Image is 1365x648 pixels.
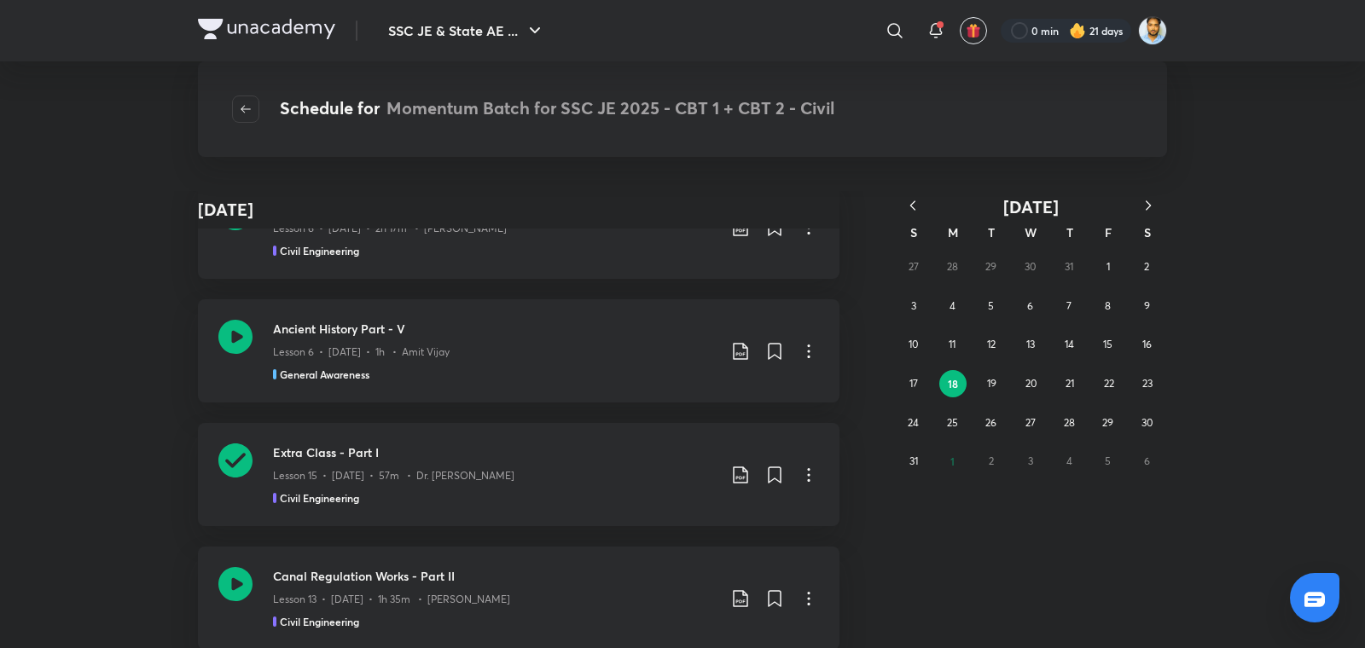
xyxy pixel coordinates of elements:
[198,19,335,43] a: Company Logo
[1105,299,1111,312] abbr: August 8, 2025
[1003,195,1059,218] span: [DATE]
[1025,377,1037,390] abbr: August 20, 2025
[938,331,966,358] button: August 11, 2025
[1027,299,1033,312] abbr: August 6, 2025
[979,370,1006,397] button: August 19, 2025
[987,338,996,350] abbr: August 12, 2025
[978,331,1005,358] button: August 12, 2025
[1144,299,1150,312] abbr: August 9, 2025
[1066,224,1073,240] abbr: Thursday
[1025,416,1036,429] abbr: August 27, 2025
[949,338,955,350] abbr: August 11, 2025
[948,224,958,240] abbr: Monday
[909,377,918,390] abbr: August 17, 2025
[910,224,917,240] abbr: Sunday
[1133,253,1160,281] button: August 2, 2025
[1133,331,1160,358] button: August 16, 2025
[1017,292,1044,320] button: August 6, 2025
[1017,331,1044,358] button: August 13, 2025
[988,224,995,240] abbr: Tuesday
[280,367,369,382] h5: General Awareness
[1141,416,1153,429] abbr: August 30, 2025
[1102,416,1113,429] abbr: August 29, 2025
[900,409,927,437] button: August 24, 2025
[938,409,966,437] button: August 25, 2025
[273,592,510,607] p: Lesson 13 • [DATE] • 1h 35m • [PERSON_NAME]
[900,448,927,475] button: August 31, 2025
[198,197,253,223] h4: [DATE]
[1026,338,1035,350] abbr: August 13, 2025
[1144,260,1149,273] abbr: August 2, 2025
[1144,224,1151,240] abbr: Saturday
[1133,409,1160,437] button: August 30, 2025
[1025,224,1037,240] abbr: Wednesday
[273,344,450,360] p: Lesson 6 • [DATE] • 1h • Amit Vijay
[900,292,927,320] button: August 3, 2025
[273,320,717,338] h3: Ancient History Part - V
[1095,409,1122,437] button: August 29, 2025
[1107,260,1110,273] abbr: August 1, 2025
[280,490,359,506] h5: Civil Engineering
[1095,331,1122,358] button: August 15, 2025
[273,567,717,585] h3: Canal Regulation Works - Part II
[1133,292,1160,320] button: August 9, 2025
[198,299,839,402] a: Ancient History Part - VLesson 6 • [DATE] • 1h • Amit VijayGeneral Awareness
[900,370,927,397] button: August 17, 2025
[1095,370,1123,397] button: August 22, 2025
[960,17,987,44] button: avatar
[1066,299,1072,312] abbr: August 7, 2025
[1064,416,1075,429] abbr: August 28, 2025
[280,243,359,258] h5: Civil Engineering
[1103,338,1112,350] abbr: August 15, 2025
[273,443,717,461] h3: Extra Class - Part I
[1065,338,1074,350] abbr: August 14, 2025
[198,19,335,39] img: Company Logo
[198,423,839,526] a: Extra Class - Part ILesson 15 • [DATE] • 57m • Dr. [PERSON_NAME]Civil Engineering
[1055,292,1083,320] button: August 7, 2025
[273,468,514,483] p: Lesson 15 • [DATE] • 57m • Dr. [PERSON_NAME]
[939,370,967,397] button: August 18, 2025
[1017,370,1044,397] button: August 20, 2025
[1069,22,1086,39] img: streak
[280,95,834,123] h4: Schedule for
[378,14,555,48] button: SSC JE & State AE ...
[1142,377,1153,390] abbr: August 23, 2025
[950,299,955,312] abbr: August 4, 2025
[900,331,927,358] button: August 10, 2025
[1138,16,1167,45] img: Kunal Pradeep
[1056,370,1083,397] button: August 21, 2025
[947,416,958,429] abbr: August 25, 2025
[966,23,981,38] img: avatar
[948,377,958,391] abbr: August 18, 2025
[932,196,1130,217] button: [DATE]
[1134,370,1161,397] button: August 23, 2025
[1105,224,1112,240] abbr: Friday
[1142,338,1152,350] abbr: August 16, 2025
[985,416,996,429] abbr: August 26, 2025
[1017,409,1044,437] button: August 27, 2025
[1104,377,1114,390] abbr: August 22, 2025
[1055,409,1083,437] button: August 28, 2025
[1095,292,1122,320] button: August 8, 2025
[911,299,916,312] abbr: August 3, 2025
[978,292,1005,320] button: August 5, 2025
[978,409,1005,437] button: August 26, 2025
[273,221,507,236] p: Lesson 6 • [DATE] • 2h 17m • [PERSON_NAME]
[909,454,918,467] abbr: August 31, 2025
[938,292,966,320] button: August 4, 2025
[280,614,359,629] h5: Civil Engineering
[987,377,996,390] abbr: August 19, 2025
[386,96,834,119] span: Momentum Batch for SSC JE 2025 - CBT 1 + CBT 2 - Civil
[1055,331,1083,358] button: August 14, 2025
[988,299,994,312] abbr: August 5, 2025
[1095,253,1122,281] button: August 1, 2025
[908,416,919,429] abbr: August 24, 2025
[1066,377,1074,390] abbr: August 21, 2025
[909,338,918,350] abbr: August 10, 2025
